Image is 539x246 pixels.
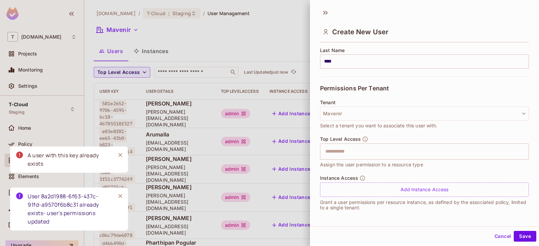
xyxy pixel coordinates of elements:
[514,231,536,242] button: Save
[320,48,345,53] span: Last Name
[320,85,389,92] span: Permissions Per Tenant
[492,231,514,242] button: Cancel
[320,100,336,105] span: Tenant
[115,191,125,201] button: Close
[320,122,437,129] span: Select a tenant you want to associate this user with.
[320,136,361,142] span: Top Level Access
[115,150,125,160] button: Close
[28,192,110,226] div: User 8a2d1988-6f63-437c-91fd-a9570f6b8c31 already exists- user's permissions updated
[320,182,529,197] div: Add Instance Access
[320,200,529,210] p: Grant a user permissions per resource instance, as defined by the associated policy, limited to a...
[332,28,388,36] span: Create New User
[320,175,358,181] span: Instance Access
[525,151,527,152] button: Open
[320,107,529,121] button: Mavenir
[320,161,423,168] span: Assign the user permission to a resource type
[28,151,110,168] div: A user with this key already exists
